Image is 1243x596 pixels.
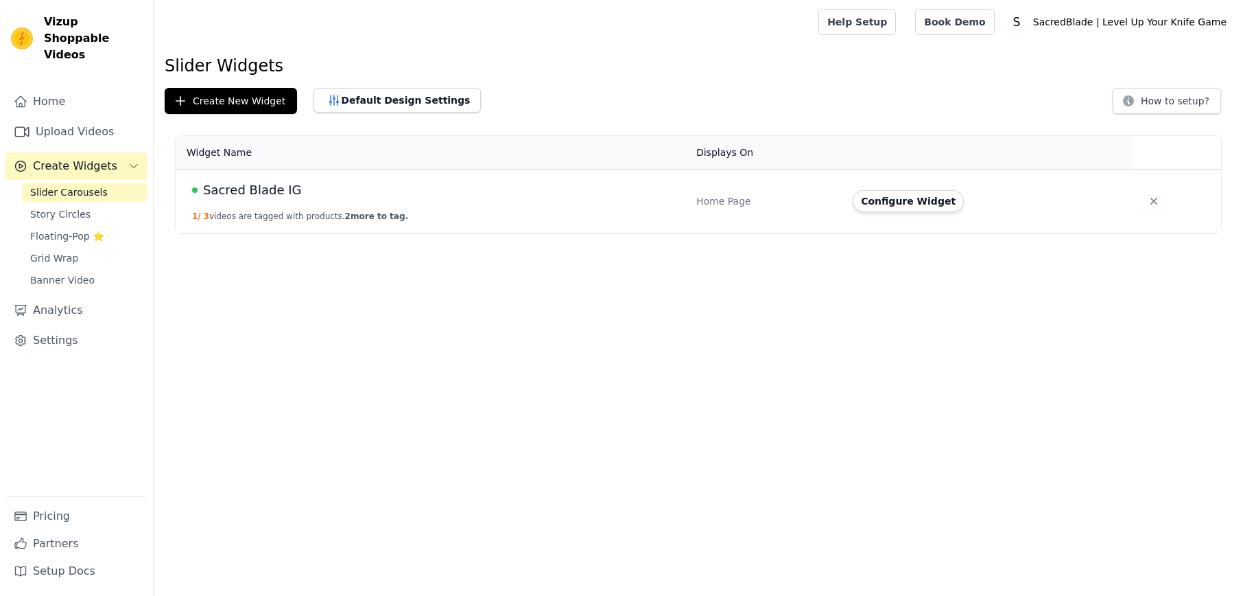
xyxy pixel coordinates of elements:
th: Widget Name [176,136,688,170]
a: Grid Wrap [22,249,147,268]
a: Settings [5,327,147,354]
span: 3 [204,211,209,221]
p: SacredBlade | Level Up Your Knife Game [1028,10,1232,34]
a: Slider Carousels [22,183,147,202]
span: 2 more to tag. [345,211,408,221]
span: Live Published [192,187,198,193]
a: Upload Videos [5,118,147,146]
a: Home [5,88,147,115]
span: Banner Video [30,273,95,287]
h1: Slider Widgets [165,55,1232,77]
button: Configure Widget [853,190,964,212]
button: S SacredBlade | Level Up Your Knife Game [1006,10,1232,34]
button: Default Design Settings [313,88,481,113]
text: S [1013,15,1020,29]
a: Story Circles [22,205,147,224]
span: Vizup Shoppable Videos [44,14,142,63]
a: Floating-Pop ⭐ [22,227,147,246]
a: Analytics [5,297,147,324]
span: Sacred Blade IG [203,181,301,200]
span: Floating-Pop ⭐ [30,229,104,243]
button: How to setup? [1113,88,1221,114]
img: Vizup [11,27,33,49]
a: Help Setup [818,9,896,35]
span: Grid Wrap [30,251,78,265]
th: Displays On [688,136,844,170]
a: Pricing [5,503,147,530]
button: 1/ 3videos are tagged with products.2more to tag. [192,211,408,222]
span: 1 / [192,211,201,221]
a: Book Demo [915,9,994,35]
a: Banner Video [22,271,147,290]
span: Create Widgets [33,158,117,174]
span: Story Circles [30,207,91,221]
a: Setup Docs [5,558,147,585]
span: Slider Carousels [30,185,108,199]
a: How to setup? [1113,98,1221,111]
button: Delete widget [1141,189,1166,214]
a: Partners [5,530,147,558]
button: Create New Widget [165,88,297,114]
div: Home Page [696,194,836,208]
button: Create Widgets [5,152,147,180]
